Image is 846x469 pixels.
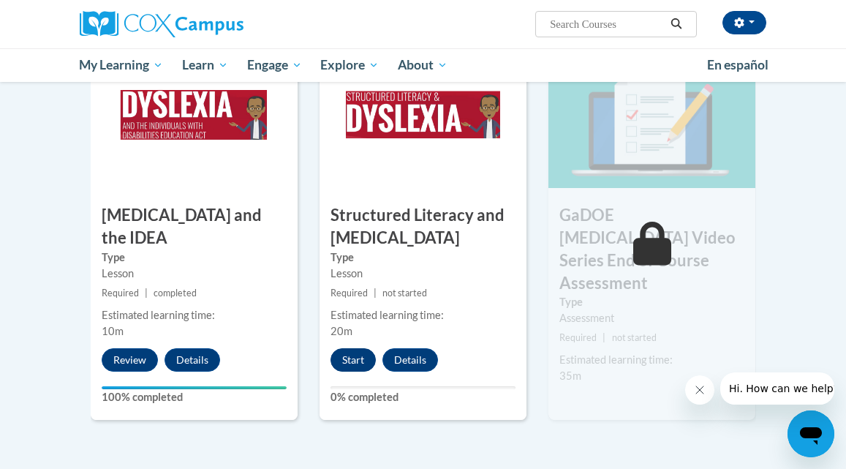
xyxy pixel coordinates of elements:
label: 0% completed [331,389,515,405]
span: Learn [182,56,228,74]
button: Review [102,348,158,372]
iframe: Message from company [720,372,834,405]
div: Estimated learning time: [102,307,287,323]
div: Lesson [102,266,287,282]
div: Main menu [69,48,778,82]
span: not started [612,332,657,343]
span: En español [707,57,768,72]
span: About [398,56,447,74]
div: Your progress [102,386,287,389]
span: My Learning [79,56,163,74]
img: Cox Campus [80,11,243,37]
span: | [603,332,605,343]
iframe: Button to launch messaging window [788,410,834,457]
span: | [145,288,148,299]
h3: Structured Literacy and [MEDICAL_DATA] [320,204,526,249]
div: Estimated learning time: [331,307,515,323]
label: Type [331,249,515,266]
label: Type [102,249,287,266]
span: 35m [559,369,581,382]
span: | [374,288,377,299]
div: Lesson [331,266,515,282]
a: Explore [311,48,388,82]
a: Learn [173,48,238,82]
div: Assessment [559,310,744,326]
button: Account Settings [722,11,766,34]
a: En español [698,50,778,80]
span: 20m [331,325,352,337]
a: Cox Campus [80,11,294,37]
h3: [MEDICAL_DATA] and the IDEA [91,204,298,249]
span: Engage [247,56,302,74]
span: Hi. How can we help? [9,10,118,22]
img: Course Image [320,42,526,188]
a: My Learning [70,48,173,82]
span: 10m [102,325,124,337]
input: Search Courses [548,15,665,33]
iframe: Close message [685,375,714,405]
button: Details [382,348,438,372]
span: Required [559,332,597,343]
img: Course Image [548,42,755,188]
span: Required [331,288,368,299]
a: About [388,48,457,82]
span: Explore [320,56,379,74]
a: Engage [238,48,311,82]
button: Search [665,15,687,33]
span: completed [154,288,197,299]
label: 100% completed [102,389,287,405]
button: Details [165,348,220,372]
label: Type [559,294,744,310]
div: Estimated learning time: [559,352,744,368]
h3: GaDOE [MEDICAL_DATA] Video Series End of Course Assessment [548,204,755,294]
span: Required [102,288,139,299]
span: not started [382,288,427,299]
button: Start [331,348,376,372]
img: Course Image [91,42,298,188]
